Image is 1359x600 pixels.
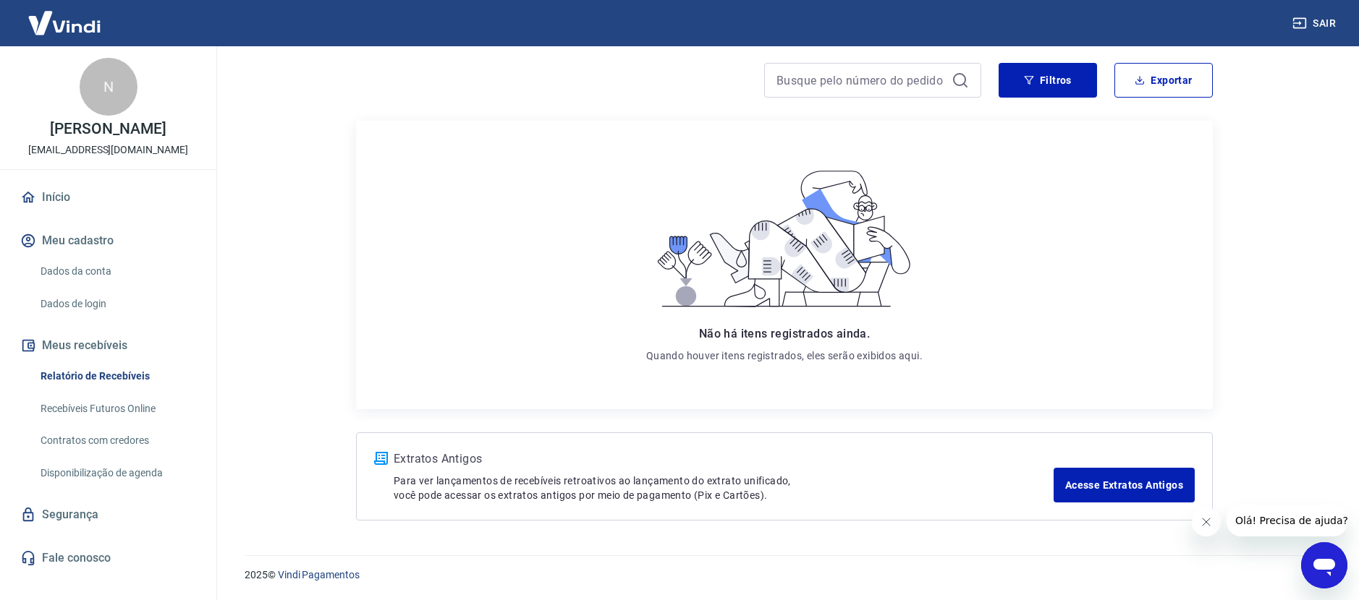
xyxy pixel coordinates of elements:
[17,542,199,574] a: Fale conosco
[80,58,137,116] div: N
[17,225,199,257] button: Meu cadastro
[35,426,199,455] a: Contratos com credores
[17,499,199,531] a: Segurança
[394,450,1054,468] p: Extratos Antigos
[699,327,870,340] span: Não há itens registrados ainda.
[1227,505,1347,536] iframe: Mensagem da empresa
[1192,507,1221,536] iframe: Fechar mensagem
[35,458,199,488] a: Disponibilização de agenda
[17,330,199,361] button: Meus recebíveis
[374,452,388,465] img: ícone
[245,567,1324,583] p: 2025 ©
[35,361,199,391] a: Relatório de Recebíveis
[776,69,946,91] input: Busque pelo número do pedido
[1290,10,1342,37] button: Sair
[1114,63,1213,98] button: Exportar
[28,142,188,158] p: [EMAIL_ADDRESS][DOMAIN_NAME]
[9,10,122,22] span: Olá! Precisa de ajuda?
[35,257,199,286] a: Dados da conta
[1301,542,1347,588] iframe: Botão para abrir a janela de mensagens
[646,348,923,363] p: Quando houver itens registrados, eles serão exibidos aqui.
[17,1,111,45] img: Vindi
[999,63,1097,98] button: Filtros
[278,569,360,580] a: Vindi Pagamentos
[35,394,199,424] a: Recebíveis Futuros Online
[394,473,1054,502] p: Para ver lançamentos de recebíveis retroativos ao lançamento do extrato unificado, você pode aces...
[35,289,199,319] a: Dados de login
[1054,468,1195,502] a: Acesse Extratos Antigos
[17,181,199,213] a: Início
[50,121,166,137] p: [PERSON_NAME]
